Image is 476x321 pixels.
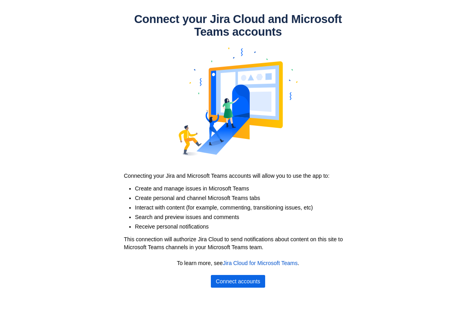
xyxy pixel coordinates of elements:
h1: Connect your Jira Cloud and Microsoft Teams accounts [119,13,357,38]
img: account-mapping.svg [179,38,298,165]
li: Receive personal notifications [135,223,357,231]
span: Connect accounts [216,275,260,288]
button: Connect accounts [211,275,265,288]
li: Search and preview issues and comments [135,213,357,221]
li: Create and manage issues in Microsoft Teams [135,185,357,192]
li: Interact with content (for example, commenting, transitioning issues, etc) [135,204,357,211]
p: Connecting your Jira and Microsoft Teams accounts will allow you to use the app to: [124,172,352,180]
a: Jira Cloud for Microsoft Teams [223,260,298,266]
li: Create personal and channel Microsoft Teams tabs [135,194,357,202]
p: To learn more, see . [127,259,349,267]
p: This connection will authorize Jira Cloud to send notifications about content on this site to Mic... [124,235,352,251]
